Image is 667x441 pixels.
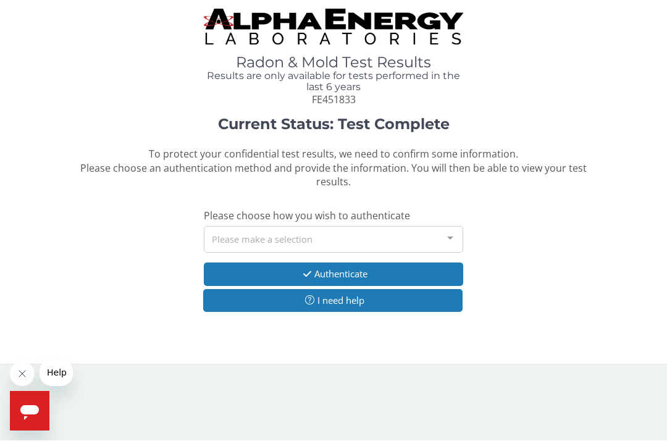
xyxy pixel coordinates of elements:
iframe: Button to launch messaging window [10,392,49,431]
span: FE451833 [312,93,356,107]
iframe: Close message [10,362,35,387]
button: Authenticate [204,263,463,286]
h4: Results are only available for tests performed in the last 6 years [204,71,463,93]
button: I need help [203,290,463,313]
span: Please make a selection [212,232,313,246]
h1: Radon & Mold Test Results [204,55,463,71]
span: Please choose how you wish to authenticate [204,209,410,223]
strong: Current Status: Test Complete [218,115,450,133]
span: To protect your confidential test results, we need to confirm some information. Please choose an ... [80,148,587,190]
img: TightCrop.jpg [204,9,463,45]
iframe: Message from company [40,359,73,387]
